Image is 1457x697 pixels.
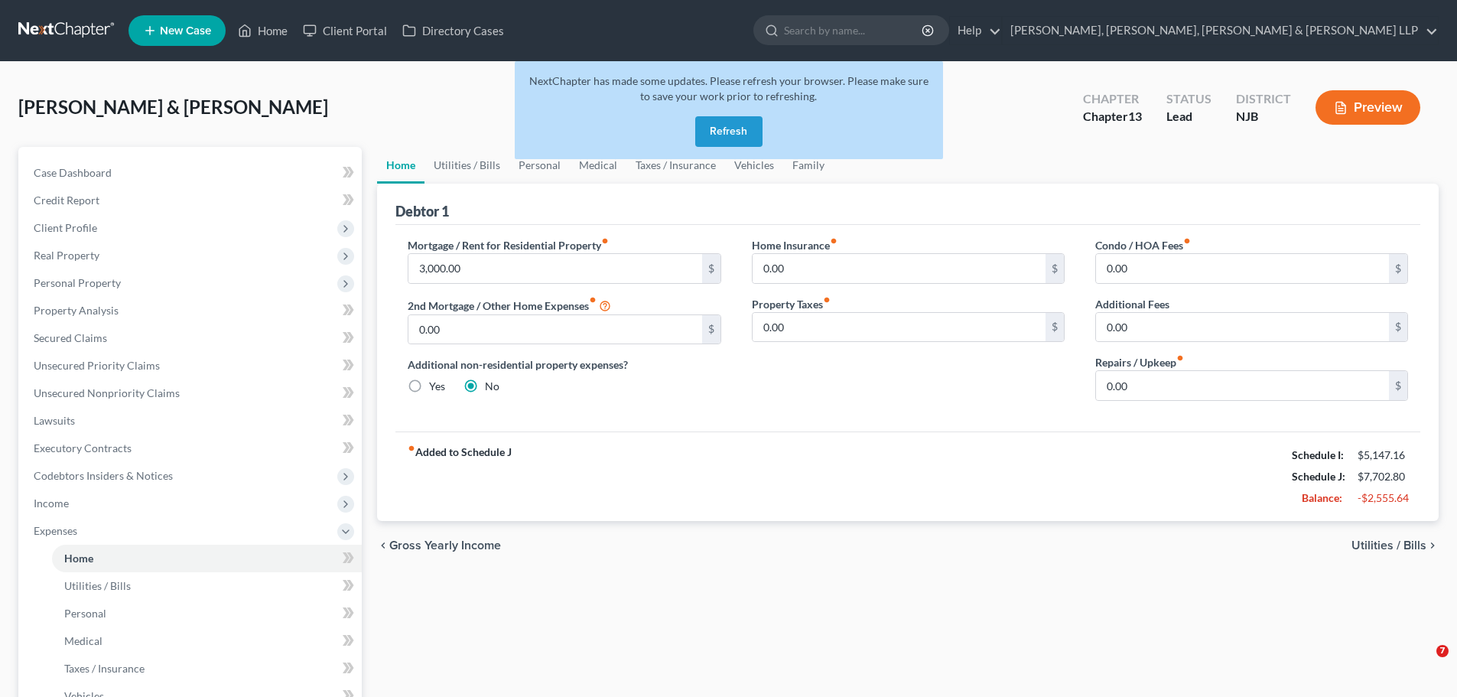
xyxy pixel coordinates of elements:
[1358,469,1408,484] div: $7,702.80
[1176,354,1184,362] i: fiber_manual_record
[1166,108,1211,125] div: Lead
[64,662,145,675] span: Taxes / Insurance
[830,237,837,245] i: fiber_manual_record
[784,16,924,44] input: Search by name...
[1236,90,1291,108] div: District
[377,539,501,552] button: chevron_left Gross Yearly Income
[21,159,362,187] a: Case Dashboard
[64,607,106,620] span: Personal
[485,379,499,394] label: No
[21,324,362,352] a: Secured Claims
[702,254,720,283] div: $
[1083,90,1142,108] div: Chapter
[230,17,295,44] a: Home
[21,297,362,324] a: Property Analysis
[1426,539,1439,552] i: chevron_right
[1083,108,1142,125] div: Chapter
[395,202,449,220] div: Debtor 1
[34,414,75,427] span: Lawsuits
[34,359,160,372] span: Unsecured Priority Claims
[52,600,362,627] a: Personal
[52,627,362,655] a: Medical
[52,655,362,682] a: Taxes / Insurance
[823,296,831,304] i: fiber_manual_record
[1292,448,1344,461] strong: Schedule I:
[1389,313,1407,342] div: $
[1358,448,1408,463] div: $5,147.16
[1436,645,1449,657] span: 7
[702,315,720,344] div: $
[408,315,701,344] input: --
[1003,17,1438,44] a: [PERSON_NAME], [PERSON_NAME], [PERSON_NAME] & [PERSON_NAME] LLP
[377,147,424,184] a: Home
[1351,539,1426,552] span: Utilities / Bills
[1389,254,1407,283] div: $
[295,17,395,44] a: Client Portal
[395,17,512,44] a: Directory Cases
[424,147,509,184] a: Utilities / Bills
[1046,313,1064,342] div: $
[950,17,1001,44] a: Help
[34,194,99,207] span: Credit Report
[1358,490,1408,506] div: -$2,555.64
[408,445,415,452] i: fiber_manual_record
[1096,371,1389,400] input: --
[21,435,362,462] a: Executory Contracts
[408,445,512,509] strong: Added to Schedule J
[18,96,328,118] span: [PERSON_NAME] & [PERSON_NAME]
[1405,645,1442,682] iframe: Intercom live chat
[408,296,611,314] label: 2nd Mortgage / Other Home Expenses
[34,524,77,537] span: Expenses
[34,221,97,234] span: Client Profile
[695,116,763,147] button: Refresh
[64,634,102,647] span: Medical
[408,237,609,253] label: Mortgage / Rent for Residential Property
[1389,371,1407,400] div: $
[21,407,362,435] a: Lawsuits
[1046,254,1064,283] div: $
[34,304,119,317] span: Property Analysis
[377,539,389,552] i: chevron_left
[1095,354,1184,370] label: Repairs / Upkeep
[1095,237,1191,253] label: Condo / HOA Fees
[1128,109,1142,123] span: 13
[52,572,362,600] a: Utilities / Bills
[34,331,107,344] span: Secured Claims
[1096,254,1389,283] input: --
[1316,90,1420,125] button: Preview
[34,441,132,454] span: Executory Contracts
[64,579,131,592] span: Utilities / Bills
[1095,296,1169,312] label: Additional Fees
[753,313,1046,342] input: --
[21,187,362,214] a: Credit Report
[34,497,69,510] span: Income
[52,545,362,572] a: Home
[21,379,362,407] a: Unsecured Nonpriority Claims
[589,296,597,304] i: fiber_manual_record
[1292,470,1345,483] strong: Schedule J:
[429,379,445,394] label: Yes
[753,254,1046,283] input: --
[1351,539,1439,552] button: Utilities / Bills chevron_right
[1236,108,1291,125] div: NJB
[1096,313,1389,342] input: --
[64,552,93,565] span: Home
[1166,90,1211,108] div: Status
[389,539,501,552] span: Gross Yearly Income
[752,296,831,312] label: Property Taxes
[1302,491,1342,504] strong: Balance:
[408,357,720,373] label: Additional non-residential property expenses?
[21,352,362,379] a: Unsecured Priority Claims
[509,147,570,184] a: Personal
[601,237,609,245] i: fiber_manual_record
[34,276,121,289] span: Personal Property
[529,74,929,103] span: NextChapter has made some updates. Please refresh your browser. Please make sure to save your wor...
[34,166,112,179] span: Case Dashboard
[34,249,99,262] span: Real Property
[1183,237,1191,245] i: fiber_manual_record
[160,25,211,37] span: New Case
[34,469,173,482] span: Codebtors Insiders & Notices
[408,254,701,283] input: --
[34,386,180,399] span: Unsecured Nonpriority Claims
[752,237,837,253] label: Home Insurance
